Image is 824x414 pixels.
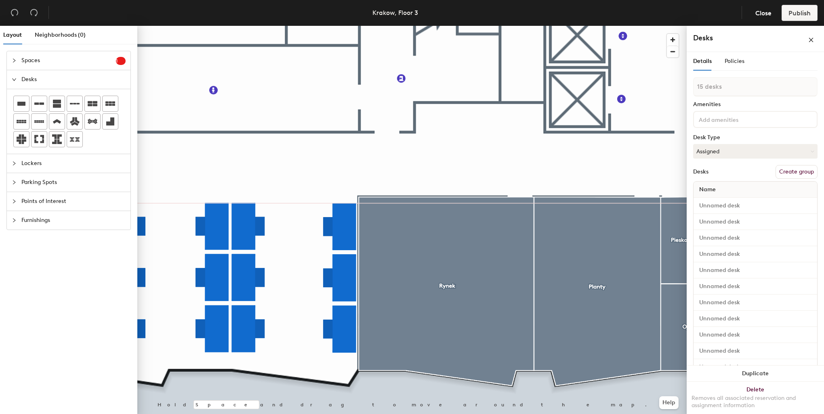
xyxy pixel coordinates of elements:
input: Unnamed desk [695,216,816,228]
span: collapsed [12,199,17,204]
input: Unnamed desk [695,200,816,211]
button: Undo (⌘ + Z) [6,5,23,21]
input: Add amenities [697,114,770,124]
span: Policies [725,58,744,65]
input: Unnamed desk [695,345,816,357]
button: Redo (⌘ + ⇧ + Z) [26,5,42,21]
span: Lockers [21,154,126,173]
h4: Desks [693,33,782,43]
input: Unnamed desk [695,281,816,292]
span: collapsed [12,218,17,223]
span: collapsed [12,58,17,63]
button: Assigned [693,144,818,159]
span: 1 [116,58,126,64]
span: Details [693,58,712,65]
span: Parking Spots [21,173,126,192]
input: Unnamed desk [695,232,816,244]
span: Layout [3,31,22,38]
span: close [808,37,814,43]
div: Desks [693,169,708,175]
span: Spaces [21,51,116,70]
div: Amenities [693,101,818,108]
input: Unnamed desk [695,249,816,260]
input: Unnamed desk [695,313,816,324]
button: Help [659,396,679,409]
div: Removes all associated reservation and assignment information [692,395,819,409]
div: Desk Type [693,134,818,141]
input: Unnamed desk [695,362,816,373]
span: collapsed [12,161,17,166]
span: Name [695,182,720,197]
input: Unnamed desk [695,265,816,276]
button: Publish [782,5,818,21]
div: Krakow, Floor 3 [372,8,418,18]
span: Furnishings [21,211,126,230]
sup: 1 [116,57,126,65]
span: undo [11,8,19,17]
input: Unnamed desk [695,297,816,308]
span: Points of Interest [21,192,126,211]
button: Create group [776,165,818,179]
span: expanded [12,77,17,82]
button: Close [748,5,778,21]
span: Neighborhoods (0) [35,31,86,38]
span: collapsed [12,180,17,185]
span: Desks [21,70,126,89]
span: Close [755,9,771,17]
input: Unnamed desk [695,329,816,341]
button: Duplicate [687,366,824,382]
